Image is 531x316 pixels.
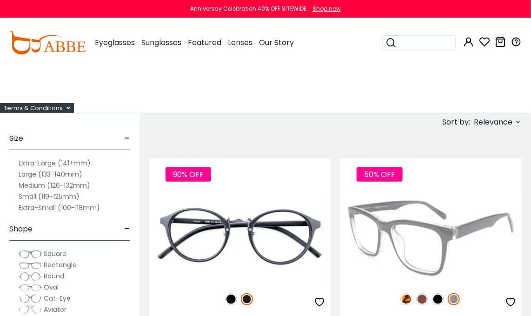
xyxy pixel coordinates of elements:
[340,192,522,283] img: Gun Laya - Plastic ,Universal Bridge Fit
[442,117,470,127] span: Sort by:
[225,293,237,305] img: Black
[19,250,42,259] img: Square.png
[400,293,412,305] img: Leopard
[141,37,181,48] span: Sunglasses
[44,249,66,258] span: Square
[448,293,460,305] img: Gun
[44,260,77,270] span: Rectangle
[9,127,23,150] span: Size
[190,5,306,13] div: Anniversay Celebration 40% OFF SITEWIDE
[124,127,130,150] span: -
[44,294,71,303] span: Cat-Eye
[312,5,341,13] div: Shop now
[19,191,80,202] label: Small (119-125mm)
[166,167,211,182] span: 90% OFF
[19,272,42,281] img: Round.png
[432,293,444,305] img: Black
[188,37,221,48] span: Featured
[474,114,512,131] span: Relevance
[19,202,100,213] label: Extra-Small (100-118mm)
[124,218,130,240] span: -
[308,5,341,13] a: Shop now
[19,158,91,169] label: Extra-Large (141+mm)
[44,271,64,281] span: Round
[44,305,66,314] span: Aviator
[19,305,42,315] img: Aviator.png
[19,169,82,180] label: Large (133-140mm)
[416,293,428,305] img: Brown
[95,37,135,48] span: Eyeglasses
[9,218,33,240] span: Shape
[357,167,403,182] span: 50% OFF
[9,31,86,54] img: abbeglasses.com
[259,37,294,48] span: Our Story
[19,294,42,303] img: Cat-Eye.png
[149,192,331,283] img: Matte-black Youngitive - Plastic ,Adjust Nose Pads
[44,283,59,292] span: Oval
[241,293,253,305] img: Matte Black
[19,283,42,292] img: Oval.png
[19,261,42,270] img: Rectangle.png
[228,37,252,48] span: Lenses
[19,180,90,191] label: Medium (126-132mm)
